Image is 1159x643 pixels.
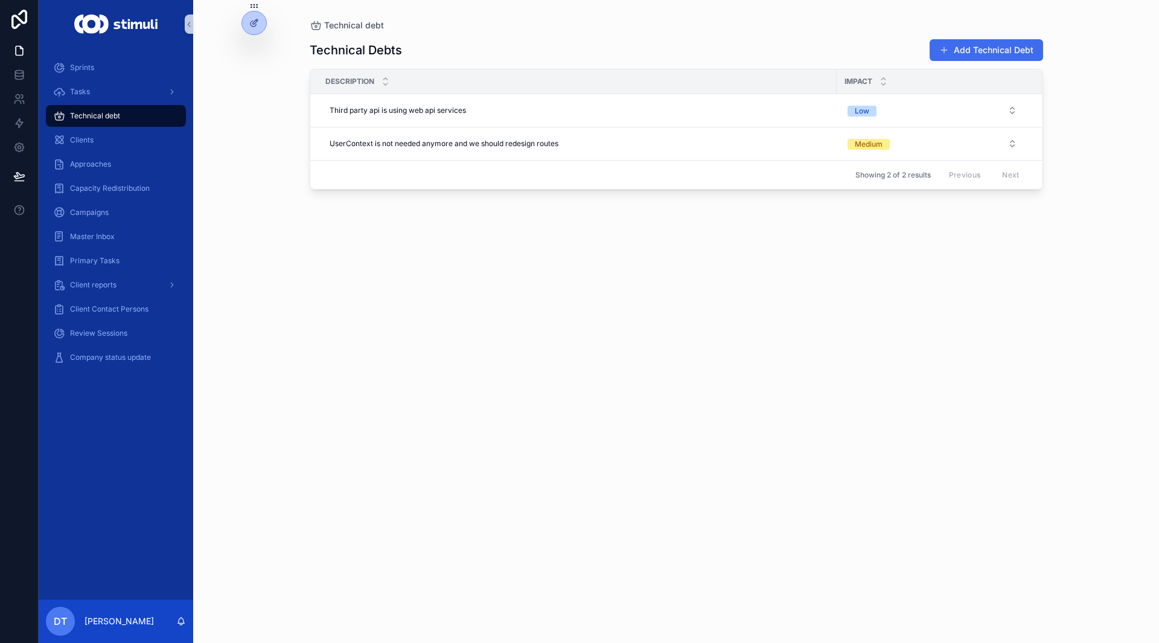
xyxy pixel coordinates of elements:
[70,111,120,121] span: Technical debt
[46,105,186,127] a: Technical debt
[70,328,127,338] span: Review Sessions
[70,208,109,217] span: Campaigns
[70,135,94,145] span: Clients
[310,19,384,31] a: Technical debt
[855,106,869,117] div: Low
[838,133,1027,155] button: Select Button
[848,138,890,150] button: Unselect MEDIUM
[46,347,186,368] a: Company status update
[70,304,148,314] span: Client Contact Persons
[845,77,872,86] span: Impact
[85,615,154,627] p: [PERSON_NAME]
[70,280,117,290] span: Client reports
[46,129,186,151] a: Clients
[837,99,1027,122] a: Select Button
[855,170,931,180] span: Showing 2 of 2 results
[70,184,150,193] span: Capacity Redistribution
[74,14,157,34] img: App logo
[46,178,186,199] a: Capacity Redistribution
[46,81,186,103] a: Tasks
[46,57,186,78] a: Sprints
[39,48,193,384] div: scrollable content
[70,256,120,266] span: Primary Tasks
[325,134,829,153] a: UserContext is not needed anymore and we should redesign routes
[70,353,151,362] span: Company status update
[855,139,883,150] div: Medium
[46,153,186,175] a: Approaches
[848,104,876,117] button: Unselect LOW
[930,39,1043,61] button: Add Technical Debt
[325,101,829,120] a: Third party api is using web api services
[46,298,186,320] a: Client Contact Persons
[54,614,67,629] span: DT
[70,87,90,97] span: Tasks
[325,77,374,86] span: Description
[330,139,558,149] span: UserContext is not needed anymore and we should redesign routes
[330,106,466,115] span: Third party api is using web api services
[70,232,115,242] span: Master Inbox
[46,226,186,248] a: Master Inbox
[46,274,186,296] a: Client reports
[46,250,186,272] a: Primary Tasks
[46,202,186,223] a: Campaigns
[324,19,384,31] span: Technical debt
[70,63,94,72] span: Sprints
[70,159,111,169] span: Approaches
[46,322,186,344] a: Review Sessions
[837,132,1027,155] a: Select Button
[310,42,402,59] h1: Technical Debts
[838,100,1027,121] button: Select Button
